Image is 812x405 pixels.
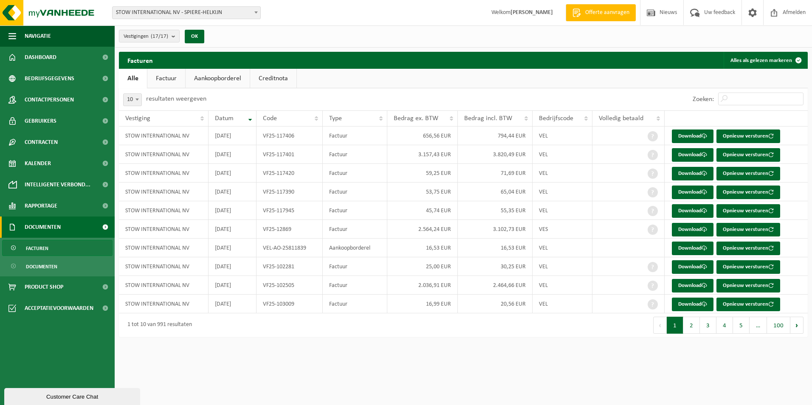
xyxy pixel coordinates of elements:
[257,295,323,313] td: VF25-103009
[257,257,323,276] td: VF25-102281
[119,127,209,145] td: STOW INTERNATIONAL NV
[119,52,161,68] h2: Facturen
[209,201,256,220] td: [DATE]
[125,115,150,122] span: Vestiging
[119,164,209,183] td: STOW INTERNATIONAL NV
[458,220,533,239] td: 3.102,73 EUR
[119,30,180,42] button: Vestigingen(17/17)
[323,239,387,257] td: Aankoopborderel
[323,201,387,220] td: Factuur
[112,6,261,19] span: STOW INTERNATIONAL NV - SPIERE-HELKIJN
[387,276,458,295] td: 2.036,91 EUR
[539,115,573,122] span: Bedrijfscode
[25,132,58,153] span: Contracten
[533,145,593,164] td: VEL
[25,298,93,319] span: Acceptatievoorwaarden
[323,127,387,145] td: Factuur
[458,164,533,183] td: 71,69 EUR
[790,317,804,334] button: Next
[257,127,323,145] td: VF25-117406
[458,201,533,220] td: 55,35 EUR
[387,127,458,145] td: 656,56 EUR
[533,295,593,313] td: VEL
[323,220,387,239] td: Factuur
[716,129,780,143] button: Opnieuw versturen
[716,242,780,255] button: Opnieuw versturen
[387,164,458,183] td: 59,25 EUR
[750,317,767,334] span: …
[716,260,780,274] button: Opnieuw versturen
[458,295,533,313] td: 20,56 EUR
[653,317,667,334] button: Previous
[257,239,323,257] td: VEL-AO-25811839
[257,201,323,220] td: VF25-117945
[672,204,713,218] a: Download
[257,276,323,295] td: VF25-102505
[119,276,209,295] td: STOW INTERNATIONAL NV
[672,148,713,162] a: Download
[672,260,713,274] a: Download
[323,257,387,276] td: Factuur
[209,276,256,295] td: [DATE]
[716,317,733,334] button: 4
[672,279,713,292] a: Download
[672,242,713,255] a: Download
[767,317,790,334] button: 100
[716,298,780,311] button: Opnieuw versturen
[151,34,168,39] count: (17/17)
[113,7,260,19] span: STOW INTERNATIONAL NV - SPIERE-HELKIJN
[146,96,206,102] label: resultaten weergeven
[458,276,533,295] td: 2.464,66 EUR
[119,239,209,257] td: STOW INTERNATIONAL NV
[209,145,256,164] td: [DATE]
[25,276,63,298] span: Product Shop
[209,220,256,239] td: [DATE]
[25,153,51,174] span: Kalender
[119,201,209,220] td: STOW INTERNATIONAL NV
[716,223,780,236] button: Opnieuw versturen
[25,110,56,132] span: Gebruikers
[672,167,713,180] a: Download
[716,186,780,199] button: Opnieuw versturen
[387,257,458,276] td: 25,00 EUR
[25,89,74,110] span: Contactpersonen
[123,318,192,333] div: 1 tot 10 van 991 resultaten
[716,204,780,218] button: Opnieuw versturen
[716,279,780,292] button: Opnieuw versturen
[667,317,683,334] button: 1
[394,115,438,122] span: Bedrag ex. BTW
[583,8,632,17] span: Offerte aanvragen
[733,317,750,334] button: 5
[119,69,147,88] a: Alle
[458,183,533,201] td: 65,04 EUR
[25,174,90,195] span: Intelligente verbond...
[26,259,57,275] span: Documenten
[464,115,512,122] span: Bedrag incl. BTW
[323,183,387,201] td: Factuur
[716,148,780,162] button: Opnieuw versturen
[26,240,48,256] span: Facturen
[263,115,277,122] span: Code
[716,167,780,180] button: Opnieuw versturen
[533,257,593,276] td: VEL
[533,220,593,239] td: VES
[2,240,113,256] a: Facturen
[119,183,209,201] td: STOW INTERNATIONAL NV
[458,257,533,276] td: 30,25 EUR
[724,52,807,69] button: Alles als gelezen markeren
[387,295,458,313] td: 16,99 EUR
[323,145,387,164] td: Factuur
[533,127,593,145] td: VEL
[250,69,296,88] a: Creditnota
[119,295,209,313] td: STOW INTERNATIONAL NV
[510,9,553,16] strong: [PERSON_NAME]
[25,195,57,217] span: Rapportage
[323,295,387,313] td: Factuur
[209,239,256,257] td: [DATE]
[672,223,713,236] a: Download
[124,30,168,43] span: Vestigingen
[329,115,342,122] span: Type
[533,201,593,220] td: VEL
[533,239,593,257] td: VEL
